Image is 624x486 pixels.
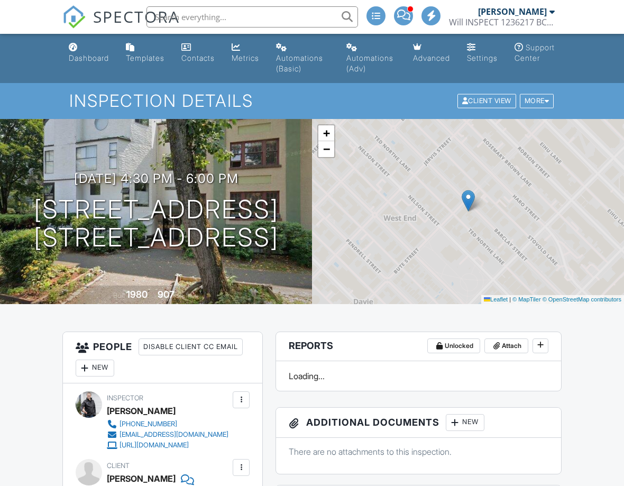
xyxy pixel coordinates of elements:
span: | [509,296,511,302]
a: [PHONE_NUMBER] [107,419,228,429]
a: Dashboard [65,38,113,68]
a: [EMAIL_ADDRESS][DOMAIN_NAME] [107,429,228,440]
a: Client View [456,96,519,104]
span: sq. ft. [176,291,191,299]
a: Contacts [177,38,219,68]
a: Metrics [227,38,263,68]
h3: [DATE] 4:30 pm - 6:00 pm [74,171,238,186]
div: Disable Client CC Email [139,338,243,355]
div: Templates [126,53,164,62]
div: Will INSPECT 1236217 BC LTD [449,17,555,27]
a: Settings [463,38,502,68]
img: The Best Home Inspection Software - Spectora [62,5,86,29]
span: + [323,126,330,140]
div: 907 [158,289,175,300]
div: [URL][DOMAIN_NAME] [120,441,189,450]
div: Client View [457,94,516,108]
span: Inspector [107,394,143,402]
span: − [323,142,330,155]
span: Built [113,291,125,299]
img: Marker [462,190,475,212]
h3: People [63,332,262,383]
div: New [76,360,114,377]
div: Automations (Basic) [276,53,323,73]
a: [URL][DOMAIN_NAME] [107,440,228,451]
a: Leaflet [484,296,508,302]
a: © OpenStreetMap contributors [543,296,621,302]
span: SPECTORA [93,5,180,27]
div: [PERSON_NAME] [478,6,547,17]
div: [EMAIL_ADDRESS][DOMAIN_NAME] [120,430,228,439]
p: There are no attachments to this inspection. [289,446,548,457]
h1: [STREET_ADDRESS] [STREET_ADDRESS] [34,196,279,252]
a: Advanced [409,38,454,68]
div: Automations (Adv) [346,53,393,73]
div: Settings [467,53,498,62]
div: 1980 [126,289,148,300]
div: New [446,414,484,431]
span: Client [107,462,130,470]
div: Dashboard [69,53,109,62]
div: [PHONE_NUMBER] [120,420,177,428]
h1: Inspection Details [69,91,555,110]
h3: Additional Documents [276,408,561,438]
a: © MapTiler [512,296,541,302]
a: Zoom in [318,125,334,141]
div: More [520,94,554,108]
a: Templates [122,38,169,68]
a: Automations (Advanced) [342,38,400,79]
div: Advanced [413,53,450,62]
a: Automations (Basic) [272,38,334,79]
input: Search everything... [146,6,358,27]
a: Zoom out [318,141,334,157]
div: Metrics [232,53,259,62]
div: Support Center [515,43,555,62]
a: Support Center [510,38,559,68]
div: Contacts [181,53,215,62]
a: SPECTORA [62,14,180,36]
div: [PERSON_NAME] [107,403,176,419]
